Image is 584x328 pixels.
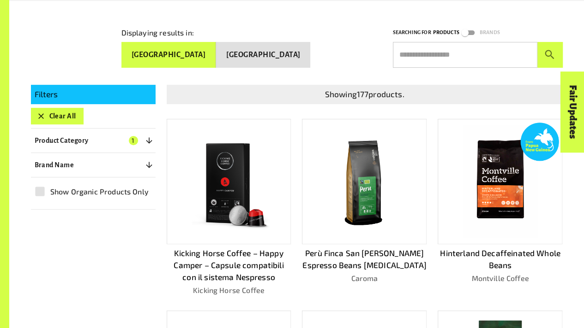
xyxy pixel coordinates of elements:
button: Product Category [31,132,156,149]
button: Clear All [31,108,84,124]
p: Products [433,28,459,37]
button: Brand Name [31,157,156,173]
a: Kicking Horse Coffee – Happy Camper – Capsule compatibili con il sistema NespressoKicking Horse C... [167,119,291,296]
p: Hinterland Decaffeinated Whole Beans [438,247,562,271]
p: Product Category [35,135,89,146]
button: [GEOGRAPHIC_DATA] [121,42,216,68]
p: Displaying results in: [121,27,194,38]
p: Caroma [302,273,427,284]
button: [GEOGRAPHIC_DATA] [216,42,310,68]
p: Filters [35,88,152,100]
p: Kicking Horse Coffee – Happy Camper – Capsule compatibili con il sistema Nespresso [167,247,291,283]
span: Show Organic Products Only [50,186,149,197]
span: 1 [129,136,138,145]
p: Showing 177 products. [170,88,559,100]
a: Hinterland Decaffeinated Whole BeansMontville Coffee [438,119,562,296]
p: Brands [480,28,500,37]
p: Kicking Horse Coffee [167,285,291,296]
a: Perù Finca San [PERSON_NAME] Espresso Beans [MEDICAL_DATA]Caroma [302,119,427,296]
p: Brand Name [35,159,74,170]
p: Perù Finca San [PERSON_NAME] Espresso Beans [MEDICAL_DATA] [302,247,427,271]
p: Montville Coffee [438,273,562,284]
p: Searching for [393,28,431,37]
